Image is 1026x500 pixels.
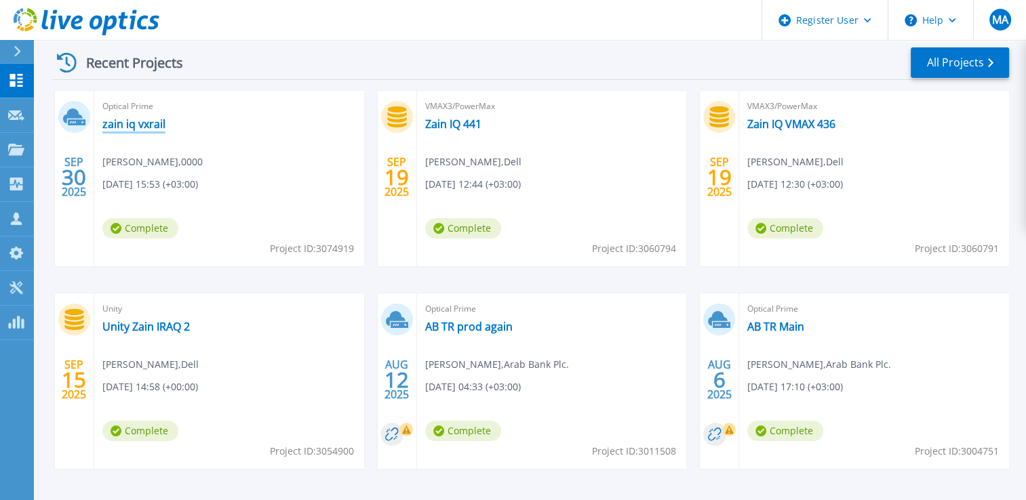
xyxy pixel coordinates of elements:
span: [PERSON_NAME] , Arab Bank Plc. [425,357,569,372]
a: zain iq vxrail [102,117,165,131]
span: VMAX3/PowerMax [425,99,679,114]
span: Project ID: 3004751 [915,444,999,459]
span: 6 [713,374,726,386]
span: VMAX3/PowerMax [747,99,1001,114]
span: [PERSON_NAME] , Arab Bank Plc. [747,357,891,372]
a: Zain IQ VMAX 436 [747,117,835,131]
a: AB TR Main [747,320,804,333]
div: SEP 2025 [384,152,410,202]
span: [DATE] 04:33 (+03:00) [425,379,521,394]
span: Complete [425,421,501,441]
div: AUG 2025 [384,355,410,404]
span: [PERSON_NAME] , Dell [425,154,521,169]
span: [DATE] 14:58 (+00:00) [102,379,198,394]
span: Project ID: 3060794 [592,241,676,256]
span: 30 [62,171,86,183]
span: [DATE] 15:53 (+03:00) [102,177,198,192]
span: [PERSON_NAME] , Dell [102,357,199,372]
span: Project ID: 3060791 [915,241,999,256]
span: Complete [102,421,178,441]
div: AUG 2025 [707,355,732,404]
span: [DATE] 17:10 (+03:00) [747,379,843,394]
span: [DATE] 12:30 (+03:00) [747,177,843,192]
span: Project ID: 3011508 [592,444,676,459]
span: 19 [707,171,732,183]
span: [DATE] 12:44 (+03:00) [425,177,521,192]
span: [PERSON_NAME] , Dell [747,154,844,169]
span: Complete [747,421,823,441]
span: Complete [747,218,823,238]
span: [PERSON_NAME] , 0000 [102,154,203,169]
span: Unity [102,301,356,316]
span: Complete [102,218,178,238]
div: SEP 2025 [61,152,87,202]
span: Optical Prime [102,99,356,114]
a: AB TR prod again [425,320,513,333]
a: All Projects [911,47,1009,78]
span: 19 [384,171,409,183]
a: Unity Zain IRAQ 2 [102,320,190,333]
span: Optical Prime [747,301,1001,316]
div: SEP 2025 [61,355,87,404]
div: Recent Projects [52,46,201,79]
span: Project ID: 3054900 [270,444,354,459]
span: 12 [384,374,409,386]
span: Optical Prime [425,301,679,316]
div: SEP 2025 [707,152,732,202]
a: Zain IQ 441 [425,117,481,131]
span: 15 [62,374,86,386]
span: Project ID: 3074919 [270,241,354,256]
span: MA [991,14,1008,25]
span: Complete [425,218,501,238]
